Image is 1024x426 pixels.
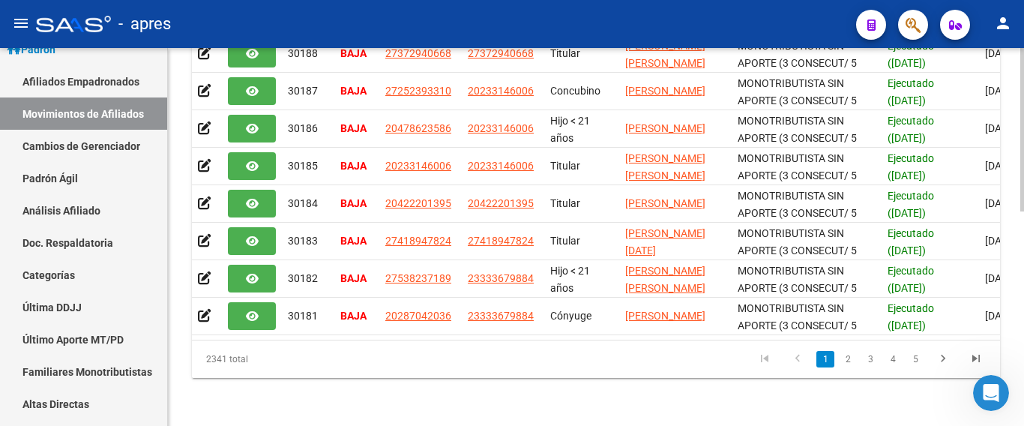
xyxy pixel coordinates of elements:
div: Si quiere verificar alguno de estos no incluidos y verificar su fecha formal para constatar que s... [24,170,234,214]
span: 27418947824 [468,235,534,247]
span: Ejecutado ([DATE]) [888,77,934,106]
div: Soporte dice… [12,57,288,116]
span: 20233146006 [385,160,451,172]
span: 27252393310 [385,85,451,97]
span: [DATE] [985,235,1016,247]
span: MONOTRIBUTISTA SIN APORTE (3 CONSECUT/ 5 ALTERNAD) [738,190,857,236]
span: Titular [550,197,580,209]
a: 1 [816,351,834,367]
button: Inicio [235,6,263,34]
span: Hijo < 21 años [550,115,590,144]
span: [PERSON_NAME] [625,122,705,134]
span: 23333679884 [468,272,534,284]
span: Ejecutado ([DATE]) [888,152,934,181]
a: go to first page [750,351,779,367]
span: MONOTRIBUTISTA SIN APORTE (3 CONSECUT/ 5 ALTERNAD) [738,115,857,161]
span: Cónyuge [550,310,591,322]
span: Padrón [7,41,55,58]
span: Titular [550,160,580,172]
span: 30182 [288,272,318,284]
span: Ejecutado ([DATE]) [888,302,934,331]
button: Selector de emoji [23,311,35,323]
span: 20422201395 [468,197,534,209]
div: me quedo tranquila, entonces? [112,125,276,140]
a: go to last page [962,351,990,367]
button: Start recording [95,311,107,323]
span: Ejecutado ([DATE]) [888,265,934,294]
strong: BAJA [340,197,367,209]
div: me quedo tranquila, entonces? [100,116,288,149]
span: [DATE] [985,160,1016,172]
li: page 5 [904,346,927,372]
li: page 4 [882,346,904,372]
span: 20287042036 [385,310,451,322]
span: MONOTRIBUTISTA SIN APORTE (3 CONSECUT/ 5 ALTERNAD) [738,77,857,124]
span: 27372940668 [468,47,534,59]
span: [PERSON_NAME] [625,85,705,97]
span: [DATE] [985,272,1016,284]
span: 27372940668 [385,47,451,59]
img: Profile image for Fin [43,8,67,32]
div: Soporte dice… [12,161,288,235]
span: 27418947824 [385,235,451,247]
span: MONOTRIBUTISTA SIN APORTE (3 CONSECUT/ 5 ALTERNAD) [738,40,857,86]
button: Selector de gif [47,311,59,323]
span: [PERSON_NAME] [PERSON_NAME] [625,152,705,181]
span: 20233146006 [468,122,534,134]
a: 3 [861,351,879,367]
strong: BAJA [340,272,367,284]
span: Titular [550,235,580,247]
span: MONOTRIBUTISTA SIN APORTE (3 CONSECUT/ 5 ALTERNAD) [738,265,857,311]
iframe: Intercom live chat [973,375,1009,411]
span: Ejecutado ([DATE]) [888,227,934,256]
a: go to next page [929,351,957,367]
strong: BAJA [340,310,367,322]
strong: BAJA [340,160,367,172]
span: [DATE] [985,310,1016,322]
span: Ejecutado ([DATE]) [888,115,934,144]
span: 30181 [288,310,318,322]
span: Titular [550,47,580,59]
span: 20478623586 [385,122,451,134]
span: 20422201395 [385,197,451,209]
span: 30185 [288,160,318,172]
div: Si quiere verificar alguno de estos no incluidos y verificar su fecha formal para constatar que s... [12,161,246,223]
span: 23333679884 [468,310,534,322]
span: 30183 [288,235,318,247]
span: 27538237189 [385,272,451,284]
span: 30188 [288,47,318,59]
mat-icon: person [994,14,1012,32]
div: Cerrar [263,6,290,33]
div: es que como se cuales son los no incluidos? [54,235,288,282]
span: [PERSON_NAME] [PERSON_NAME] [625,265,705,294]
li: page 1 [814,346,837,372]
span: Hijo < 21 años [550,265,590,294]
span: [DATE] [985,197,1016,209]
a: 2 [839,351,857,367]
div: Valeria dice… [12,235,288,283]
span: 30184 [288,197,318,209]
span: MONOTRIBUTISTA SIN APORTE (3 CONSECUT/ 5 ALTERNAD) [738,152,857,199]
span: 30187 [288,85,318,97]
span: [PERSON_NAME] [625,197,705,209]
strong: BAJA [340,235,367,247]
a: 4 [884,351,902,367]
h1: Fin [73,14,91,25]
span: [DATE] [985,47,1016,59]
span: [PERSON_NAME] [625,310,705,322]
div: 2341 total [192,340,351,378]
li: page 3 [859,346,882,372]
div: Bien entonces esta relacionado con laa fecha formal de presentación [24,66,234,95]
span: Ejecutado ([DATE]) [888,190,934,219]
button: Enviar un mensaje… [257,305,281,329]
li: page 2 [837,346,859,372]
textarea: Escribe un mensaje... [13,280,287,305]
span: [PERSON_NAME][DATE] [625,227,705,256]
span: MONOTRIBUTISTA SIN APORTE (3 CONSECUT/ 5 ALTERNAD) [738,227,857,274]
a: go to previous page [783,351,812,367]
div: Bien entonces esta relacionado con laa fecha formal de presentación [12,57,246,104]
div: Valeria dice… [12,116,288,161]
mat-icon: menu [12,14,30,32]
span: [DATE] [985,85,1016,97]
span: 30186 [288,122,318,134]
